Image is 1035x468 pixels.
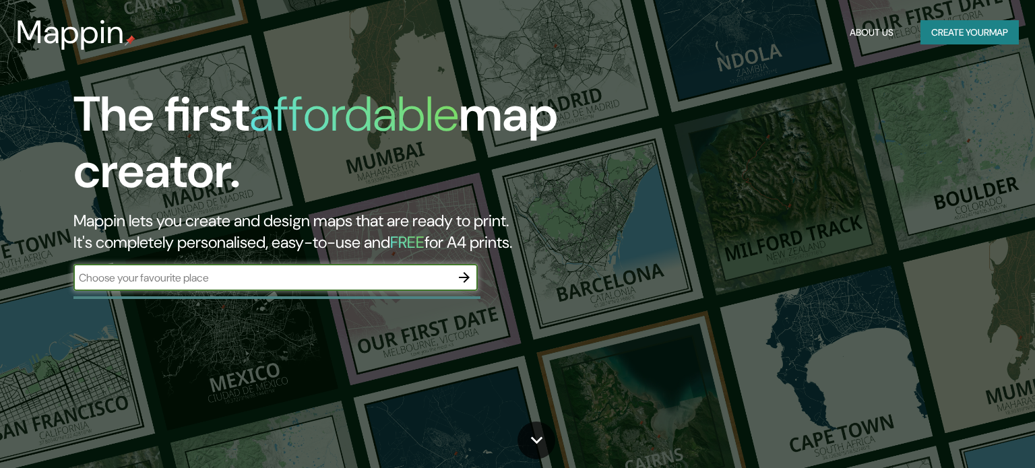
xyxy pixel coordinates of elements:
img: mappin-pin [125,35,135,46]
input: Choose your favourite place [73,270,451,286]
h3: Mappin [16,13,125,51]
h1: The first map creator. [73,86,591,210]
h2: Mappin lets you create and design maps that are ready to print. It's completely personalised, eas... [73,210,591,253]
button: About Us [844,20,899,45]
h1: affordable [249,83,459,145]
h5: FREE [390,232,425,253]
button: Create yourmap [920,20,1019,45]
